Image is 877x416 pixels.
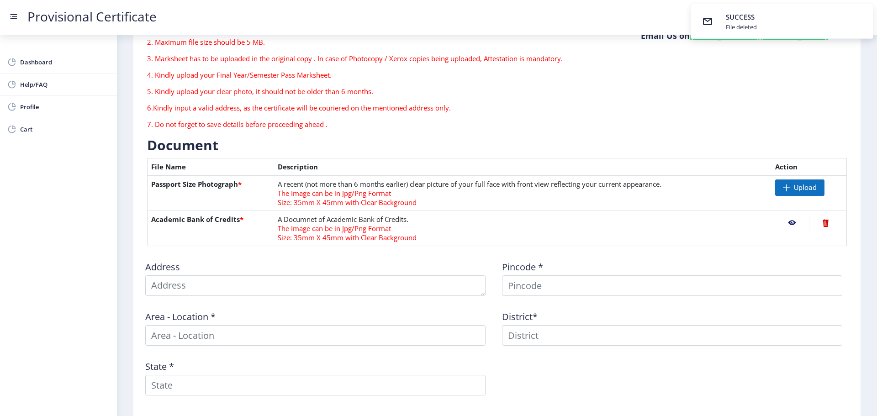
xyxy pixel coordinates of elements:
h6: Email Us on [623,30,847,41]
span: Help/FAQ [20,79,110,90]
span: Cart [20,124,110,135]
th: File Name [148,158,275,176]
span: Dashboard [20,57,110,68]
span: Upload [794,183,817,192]
input: Pincode [502,275,842,296]
p: 5. Kindly upload your clear photo, it should not be older than 6 months. [147,87,609,96]
input: State [145,375,486,395]
span: Size: 35mm X 45mm with Clear Background [278,233,417,242]
input: Area - Location [145,325,486,346]
div: File deleted [726,23,757,31]
th: Action [771,158,847,176]
span: Profile [20,101,110,112]
label: District* [502,312,538,321]
th: Academic Bank of Credits [148,211,275,246]
th: Description [274,158,771,176]
p: 7. Do not forget to save details before proceeding ahead . [147,120,609,129]
td: A recent (not more than 6 months earlier) clear picture of your full face with front view reflect... [274,175,771,211]
a: Provisional Certificate [18,12,166,21]
nb-action: View File [775,215,809,231]
label: Area - Location * [145,312,216,321]
h3: Document [147,136,847,154]
nb-action: Delete File [809,215,843,231]
th: Passport Size Photograph [148,175,275,211]
td: A Documnet of Academic Bank of Credits. [274,211,771,246]
p: 3. Marksheet has to be uploaded in the original copy . In case of Photocopy / Xerox copies being ... [147,54,609,63]
p: 4. Kindly upload your Final Year/Semester Pass Marksheet. [147,70,609,79]
span: SUCCESS [726,12,755,21]
p: 6.Kindly input a valid address, as the certificate will be couriered on the mentioned address only. [147,103,609,112]
label: Pincode * [502,263,543,272]
label: State * [145,362,174,371]
p: 2. Maximum file size should be 5 MB. [147,37,609,47]
span: Size: 35mm X 45mm with Clear Background [278,198,417,207]
label: Address [145,263,180,272]
input: District [502,325,842,346]
span: The Image can be in Jpg/Png Format [278,224,391,233]
span: The Image can be in Jpg/Png Format [278,189,391,198]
